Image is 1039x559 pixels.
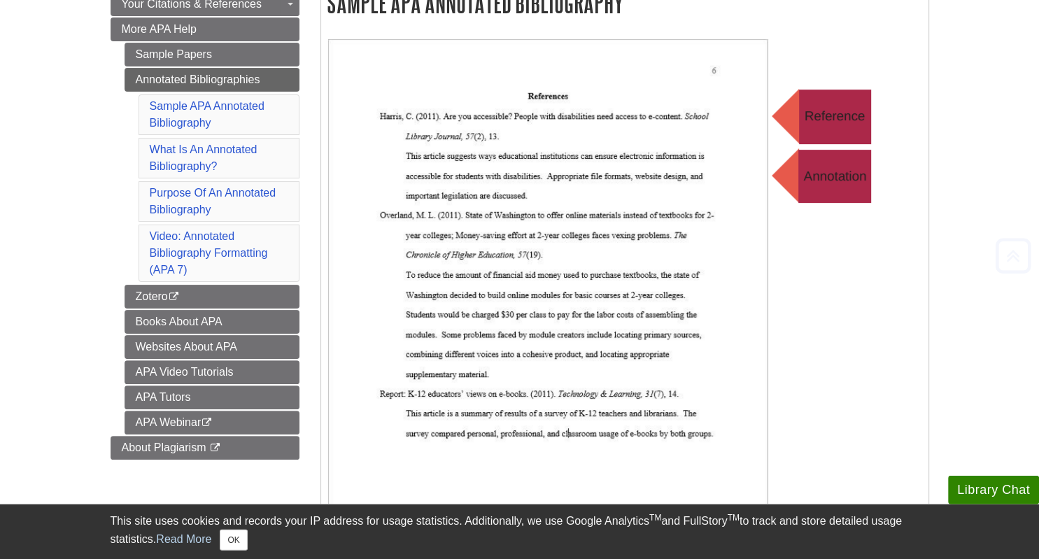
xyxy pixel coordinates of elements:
a: Zotero [125,285,299,309]
a: What Is An Annotated Bibliography? [150,143,257,172]
a: Sample APA Annotated Bibliography [150,100,264,129]
span: About Plagiarism [122,441,206,453]
sup: TM [728,513,740,523]
button: Close [220,530,247,551]
a: Annotated Bibliographies [125,68,299,92]
a: More APA Help [111,17,299,41]
a: Read More [156,533,211,545]
i: This link opens in a new window [168,292,180,302]
span: More APA Help [122,23,197,35]
button: Library Chat [948,476,1039,504]
a: APA Video Tutorials [125,360,299,384]
a: Back to Top [991,246,1036,265]
sup: TM [649,513,661,523]
i: This link opens in a new window [201,418,213,427]
i: This link opens in a new window [209,444,221,453]
a: APA Webinar [125,411,299,434]
a: Purpose Of An Annotated Bibliography [150,187,276,215]
a: Websites About APA [125,335,299,359]
a: About Plagiarism [111,436,299,460]
a: Video: Annotated Bibliography Formatting (APA 7) [150,230,268,276]
a: Books About APA [125,310,299,334]
a: APA Tutors [125,385,299,409]
div: This site uses cookies and records your IP address for usage statistics. Additionally, we use Goo... [111,513,929,551]
a: Sample Papers [125,43,299,66]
